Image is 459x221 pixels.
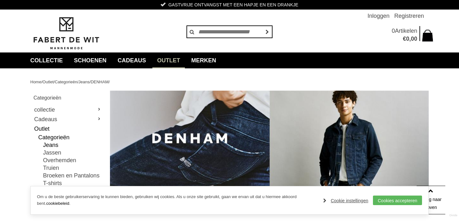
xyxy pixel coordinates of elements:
img: Fabert de Wit [30,16,102,51]
a: Outlet [152,52,185,68]
a: T-shirts [43,179,102,187]
span: Artikelen [395,28,417,34]
a: Registreren [394,10,424,22]
span: / [109,79,110,84]
a: Broeken en Pantalons [43,172,102,179]
a: cookiebeleid [46,201,69,206]
a: Cookies accepteren [373,196,422,205]
a: Overhemden [43,156,102,164]
span: / [90,79,91,84]
a: DENHAM [91,79,108,84]
a: Truien [43,164,102,172]
span: / [77,79,78,84]
p: Om u de beste gebruikerservaring te kunnen bieden, gebruiken wij cookies. Als u onze site gebruik... [37,194,317,207]
a: Jeans [78,79,90,84]
a: Inloggen [368,10,390,22]
a: Cadeaus [113,52,151,68]
a: Outlet [42,79,54,84]
img: DENHAM [110,91,429,186]
a: Cadeaus [33,114,102,124]
span: 00 [411,36,417,42]
a: Schoenen [69,52,111,68]
a: collectie [33,105,102,114]
a: collectie [25,52,68,68]
a: Cookie instellingen [323,196,368,205]
a: Home [30,79,41,84]
span: 0 [392,28,395,34]
span: , [409,36,411,42]
span: € [403,36,406,42]
span: / [54,79,55,84]
a: Jassen [43,149,102,156]
a: Outlet [33,124,102,134]
h2: Categorieën [33,94,102,102]
a: Divide [449,211,457,219]
a: Merken [186,52,221,68]
a: Categorieën [55,79,77,84]
a: Jeans [43,141,102,149]
a: Categorieën [38,134,102,141]
span: 0 [406,36,409,42]
span: / [41,79,43,84]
